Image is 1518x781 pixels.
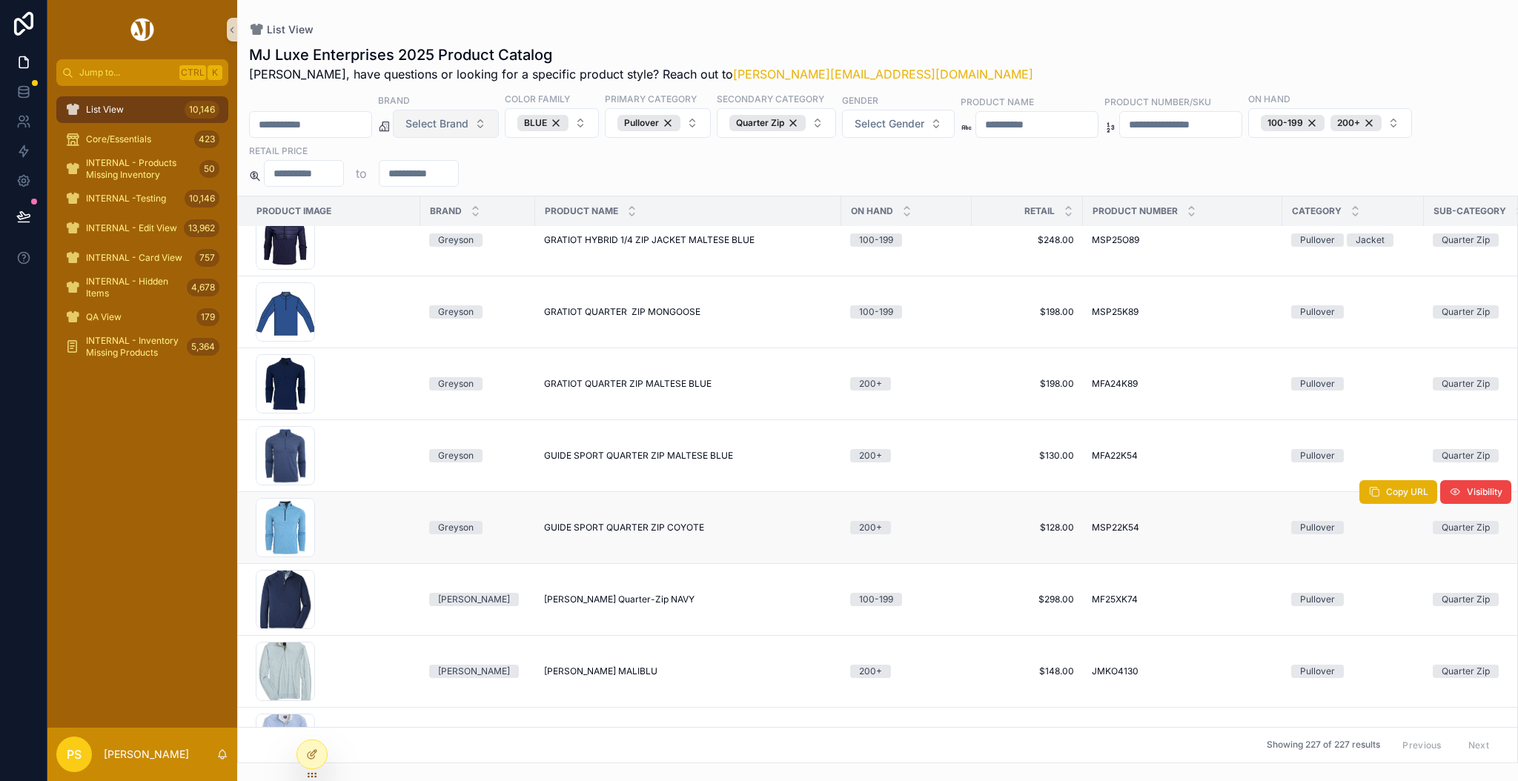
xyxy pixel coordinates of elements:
[1300,593,1335,606] div: Pullover
[1267,740,1380,751] span: Showing 227 of 227 results
[1434,205,1506,217] span: Sub-Category
[378,93,410,107] label: Brand
[429,521,526,534] a: Greyson
[1093,205,1178,217] span: Product Number
[1442,377,1490,390] div: Quarter Zip
[195,249,219,267] div: 757
[429,377,526,390] a: Greyson
[187,338,219,356] div: 5,364
[194,130,219,148] div: 423
[184,219,219,237] div: 13,962
[850,449,963,462] a: 200+
[86,193,166,205] span: INTERNAL -Testing
[86,133,151,145] span: Core/Essentials
[605,108,711,138] button: Select Button
[249,44,1033,65] h1: MJ Luxe Enterprises 2025 Product Catalog
[1092,665,1273,677] a: JMKO4130
[981,522,1074,534] a: $128.00
[517,115,569,131] button: Unselect BLUE
[128,18,156,41] img: App logo
[505,92,570,105] label: Color Family
[86,335,181,359] span: INTERNAL - Inventory Missing Products
[544,594,832,605] a: [PERSON_NAME] Quarter-Zip NAVY
[842,93,878,107] label: Gender
[1092,522,1273,534] a: MSP22K54
[56,333,228,360] a: INTERNAL - Inventory Missing Products5,364
[67,745,82,763] span: PS
[56,304,228,330] a: QA View179
[1291,377,1415,390] a: Pullover
[544,306,832,318] a: GRATIOT QUARTER ZIP MONGOOSE
[1300,665,1335,678] div: Pullover
[544,306,700,318] span: GRATIOT QUARTER ZIP MONGOOSE
[961,95,1034,108] label: Product Name
[185,101,219,119] div: 10,146
[429,233,526,247] a: Greyson
[617,115,680,131] div: Pullover
[47,86,237,379] div: scrollable content
[717,92,824,105] label: Secondary Category
[1092,378,1273,390] a: MFA24K89
[56,96,228,123] a: List View10,146
[545,205,618,217] span: Product Name
[1092,594,1138,605] span: MF25XK74
[393,110,499,138] button: Select Button
[56,245,228,271] a: INTERNAL - Card View757
[199,160,219,178] div: 50
[544,665,657,677] span: [PERSON_NAME] MALIBLU
[981,665,1074,677] a: $148.00
[187,279,219,296] div: 4,678
[981,306,1074,318] span: $198.00
[1261,115,1325,131] button: Unselect I_100_199
[981,234,1074,246] a: $248.00
[1442,449,1490,462] div: Quarter Zip
[981,378,1074,390] span: $198.00
[1467,486,1502,498] span: Visibility
[267,22,314,37] span: List View
[1291,593,1415,606] a: Pullover
[859,521,882,534] div: 200+
[1291,233,1415,247] a: PulloverJacket
[1092,450,1273,462] a: MFA22K54
[842,110,955,138] button: Select Button
[438,593,510,606] div: [PERSON_NAME]
[544,234,832,246] a: GRATIOT HYBRID 1/4 ZIP JACKET MALTESE BLUE
[56,156,228,182] a: INTERNAL - Products Missing Inventory50
[544,522,704,534] span: GUIDE SPORT QUARTER ZIP COYOTE
[1291,449,1415,462] a: Pullover
[1092,665,1138,677] span: JMKO4130
[430,205,462,217] span: Brand
[544,450,832,462] a: GUIDE SPORT QUARTER ZIP MALTESE BLUE
[1300,521,1335,534] div: Pullover
[249,65,1033,83] span: [PERSON_NAME], have questions or looking for a specific product style? Reach out to
[859,305,893,319] div: 100-199
[86,276,181,299] span: INTERNAL - Hidden Items
[429,305,526,319] a: Greyson
[544,665,832,677] a: [PERSON_NAME] MALIBLU
[981,450,1074,462] span: $130.00
[1442,305,1490,319] div: Quarter Zip
[851,205,893,217] span: On Hand
[209,67,221,79] span: K
[1300,233,1335,247] div: Pullover
[249,22,314,37] a: List View
[86,311,122,323] span: QA View
[1442,233,1490,247] div: Quarter Zip
[1440,480,1511,504] button: Visibility
[1359,480,1437,504] button: Copy URL
[79,67,173,79] span: Jump to...
[405,116,468,131] span: Select Brand
[1092,234,1273,246] a: MSP25O89
[56,185,228,212] a: INTERNAL -Testing10,146
[544,522,832,534] a: GUIDE SPORT QUARTER ZIP COYOTE
[1092,594,1273,605] a: MF25XK74
[438,233,474,247] div: Greyson
[56,274,228,301] a: INTERNAL - Hidden Items4,678
[1248,108,1412,138] button: Select Button
[859,233,893,247] div: 100-199
[505,108,599,138] button: Select Button
[850,233,963,247] a: 100-199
